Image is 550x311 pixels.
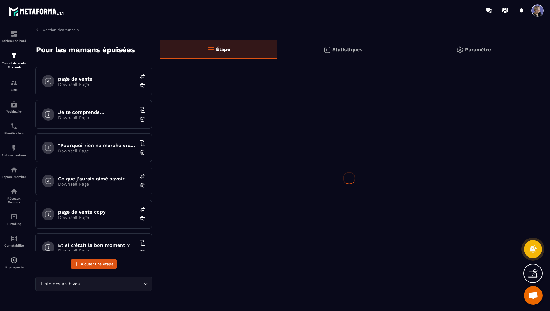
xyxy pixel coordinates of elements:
p: Comptabilité [2,244,26,247]
p: Downsell Page [58,182,136,187]
p: Webinaire [2,110,26,113]
img: formation [10,30,18,38]
img: trash [139,149,146,155]
a: automationsautomationsEspace membre [2,161,26,183]
img: formation [10,79,18,86]
p: Pour les mamans épuisées [36,44,135,56]
h6: Ce que j'aurais aimé savoir [58,176,136,182]
img: scheduler [10,123,18,130]
img: automations [10,166,18,174]
div: Search for option [35,277,152,291]
a: formationformationCRM [2,74,26,96]
p: Tableau de bord [2,39,26,43]
img: trash [139,216,146,222]
button: Ajouter une étape [71,259,117,269]
img: email [10,213,18,220]
p: Downsell Page [58,115,136,120]
p: Espace membre [2,175,26,179]
img: bars-o.4a397970.svg [207,46,215,53]
img: trash [139,116,146,122]
a: schedulerschedulerPlanificateur [2,118,26,140]
p: Automatisations [2,153,26,157]
p: CRM [2,88,26,91]
img: trash [139,183,146,189]
a: formationformationTunnel de vente Site web [2,47,26,74]
img: automations [10,101,18,108]
img: automations [10,144,18,152]
span: Liste des archives [39,281,81,287]
span: Ajouter une étape [81,261,113,267]
p: Planificateur [2,132,26,135]
a: Gestion des tunnels [35,27,79,33]
h6: page de vente copy [58,209,136,215]
img: accountant [10,235,18,242]
a: automationsautomationsWebinaire [2,96,26,118]
h6: Et si c'était le bon moment ? [58,242,136,248]
p: IA prospects [2,266,26,269]
a: formationformationTableau de bord [2,26,26,47]
h6: page de vente [58,76,136,82]
a: Ouvrir le chat [524,286,543,305]
a: accountantaccountantComptabilité [2,230,26,252]
p: Réseaux Sociaux [2,197,26,204]
p: Downsell Page [58,82,136,87]
p: Downsell Page [58,215,136,220]
p: Étape [216,46,230,52]
img: social-network [10,188,18,195]
a: social-networksocial-networkRéseaux Sociaux [2,183,26,208]
img: trash [139,249,146,255]
input: Search for option [81,281,142,287]
a: automationsautomationsAutomatisations [2,140,26,161]
p: Paramètre [465,47,491,53]
img: trash [139,83,146,89]
img: logo [9,6,65,17]
a: emailemailE-mailing [2,208,26,230]
img: formation [10,52,18,59]
img: stats.20deebd0.svg [323,46,331,53]
p: Tunnel de vente Site web [2,61,26,70]
h6: "Pourquoi rien ne marche vraiment" [58,142,136,148]
p: Downsell Page [58,248,136,253]
h6: Je te comprends... [58,109,136,115]
p: Statistiques [332,47,363,53]
p: E-mailing [2,222,26,225]
img: setting-gr.5f69749f.svg [456,46,464,53]
img: automations [10,257,18,264]
img: arrow [35,27,41,33]
p: Downsell Page [58,148,136,153]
